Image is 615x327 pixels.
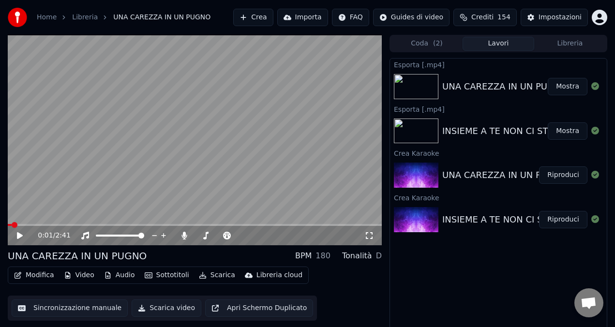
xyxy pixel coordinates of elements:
button: Crea [233,9,273,26]
button: Apri Schermo Duplicato [205,299,313,317]
button: Mostra [548,78,587,95]
button: Guides di video [373,9,450,26]
div: Aprire la chat [574,288,603,317]
div: BPM [295,250,312,262]
span: ( 2 ) [433,39,443,48]
button: Modifica [10,268,58,282]
div: Tonalità [342,250,372,262]
span: 0:01 [38,231,53,240]
div: / [38,231,61,240]
nav: breadcrumb [37,13,210,22]
img: youka [8,8,27,27]
button: Coda [391,37,463,51]
div: Libreria cloud [256,270,302,280]
div: UNA CAREZZA IN UN PUGNO [442,168,568,182]
div: INSIEME A TE NON CI STO PIU' [442,124,574,138]
button: Video [60,268,98,282]
button: Mostra [548,122,587,140]
span: Crediti [471,13,494,22]
button: FAQ [332,9,369,26]
button: Riproduci [539,166,587,184]
div: Impostazioni [539,13,582,22]
div: Esporta [.mp4] [390,59,607,70]
button: Lavori [463,37,534,51]
button: Impostazioni [521,9,588,26]
a: Libreria [72,13,98,22]
button: Sincronizzazione manuale [12,299,128,317]
button: Importa [277,9,328,26]
button: Libreria [534,37,606,51]
button: Scarica [195,268,239,282]
div: Esporta [.mp4] [390,103,607,115]
div: Crea Karaoke [390,147,607,159]
a: Home [37,13,57,22]
button: Sottotitoli [141,268,193,282]
button: Audio [100,268,139,282]
div: D [376,250,382,262]
button: Crediti154 [453,9,517,26]
div: UNA CAREZZA IN UN PUGNO [8,249,147,263]
div: UNA CAREZZA IN UN PUGNO [442,80,568,93]
div: 180 [315,250,330,262]
span: 2:41 [55,231,70,240]
div: INSIEME A TE NON CI STO PIU' [442,213,574,226]
span: UNA CAREZZA IN UN PUGNO [113,13,210,22]
div: Crea Karaoke [390,192,607,203]
button: Riproduci [539,211,587,228]
button: Scarica video [132,299,201,317]
span: 154 [497,13,510,22]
